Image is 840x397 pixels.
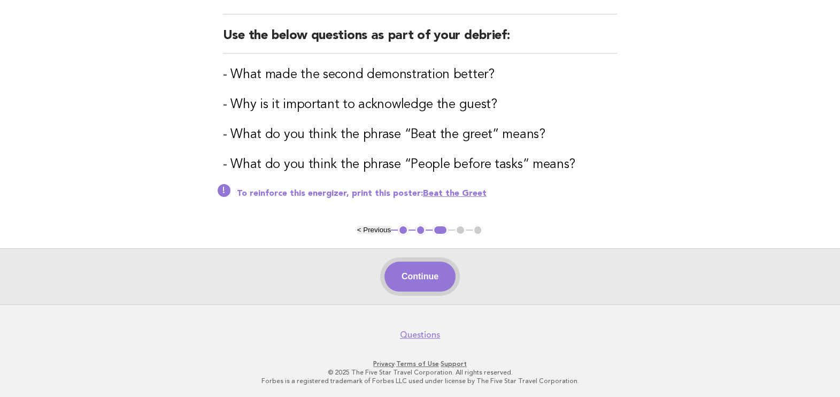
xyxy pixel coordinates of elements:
h3: - What made the second demonstration better? [223,66,618,83]
button: 2 [415,225,426,235]
button: < Previous [357,226,391,234]
h3: - What do you think the phrase “People before tasks” means? [223,156,618,173]
p: · · [93,360,747,368]
p: Forbes is a registered trademark of Forbes LLC used under license by The Five Star Travel Corpora... [93,377,747,385]
a: Terms of Use [396,360,439,368]
a: Privacy [373,360,395,368]
a: Beat the Greet [423,189,487,198]
p: To reinforce this energizer, print this poster: [237,188,618,199]
button: 3 [433,225,448,235]
button: Continue [384,262,456,292]
h2: Use the below questions as part of your debrief: [223,27,618,54]
a: Questions [400,330,440,340]
p: © 2025 The Five Star Travel Corporation. All rights reserved. [93,368,747,377]
a: Support [441,360,467,368]
h3: - What do you think the phrase “Beat the greet” means? [223,126,618,143]
h3: - Why is it important to acknowledge the guest? [223,96,618,113]
button: 1 [398,225,409,235]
